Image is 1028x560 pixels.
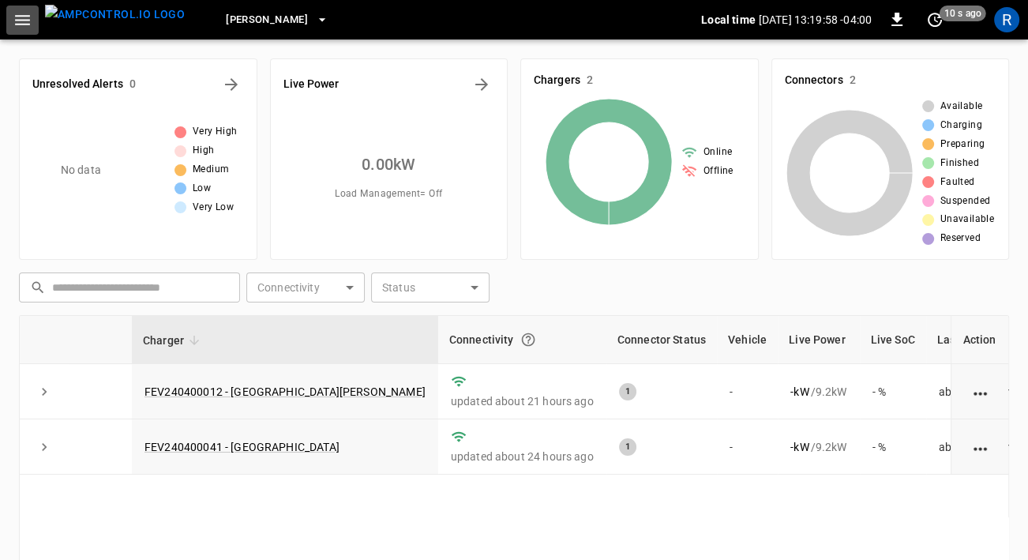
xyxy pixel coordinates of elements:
span: Suspended [940,194,991,209]
div: / 9.2 kW [790,384,846,400]
div: Connectivity [449,325,595,354]
div: 1 [619,438,636,456]
button: expand row [32,380,56,404]
th: Live SoC [860,316,926,364]
span: Very High [193,124,238,140]
button: Connection between the charger and our software. [514,325,542,354]
td: - [717,364,778,419]
span: Reserved [940,231,981,246]
div: 1 [619,383,636,400]
span: Offline [703,163,733,179]
td: - % [860,364,926,419]
span: Load Management = Off [335,186,442,202]
td: - % [860,419,926,475]
span: Medium [193,162,229,178]
p: updated about 24 hours ago [451,449,594,464]
p: No data [61,162,101,179]
p: - kW [790,439,809,455]
span: Faulted [940,175,975,190]
h6: Connectors [785,72,843,89]
div: / 9.2 kW [790,439,846,455]
h6: 0.00 kW [362,152,415,177]
p: - kW [790,384,809,400]
button: set refresh interval [922,7,947,32]
h6: 0 [129,76,136,93]
h6: 2 [587,72,593,89]
th: Vehicle [717,316,778,364]
span: Unavailable [940,212,994,227]
h6: Unresolved Alerts [32,76,123,93]
span: Low [193,181,211,197]
p: updated about 21 hours ago [451,393,594,409]
span: Preparing [940,137,985,152]
button: All Alerts [219,72,244,97]
a: FEV240400041 - [GEOGRAPHIC_DATA] [144,441,340,453]
span: Charging [940,118,982,133]
p: Local time [701,12,756,28]
span: Online [703,145,732,160]
span: 10 s ago [940,6,986,21]
button: expand row [32,435,56,459]
th: Connector Status [606,316,717,364]
button: [PERSON_NAME] [219,5,335,36]
span: [PERSON_NAME] [226,11,308,29]
span: High [193,143,215,159]
div: action cell options [970,384,990,400]
button: Energy Overview [469,72,494,97]
h6: Chargers [534,72,580,89]
th: Live Power [778,316,859,364]
h6: Live Power [283,76,340,93]
div: profile-icon [994,7,1019,32]
span: Finished [940,156,979,171]
span: Very Low [193,200,234,216]
p: [DATE] 13:19:58 -04:00 [759,12,872,28]
span: Available [940,99,983,115]
th: Action [951,316,1008,364]
div: action cell options [970,439,990,455]
span: Charger [143,331,204,350]
img: ampcontrol.io logo [45,5,185,24]
h6: 2 [850,72,856,89]
a: FEV240400012 - [GEOGRAPHIC_DATA][PERSON_NAME] [144,385,426,398]
td: - [717,419,778,475]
